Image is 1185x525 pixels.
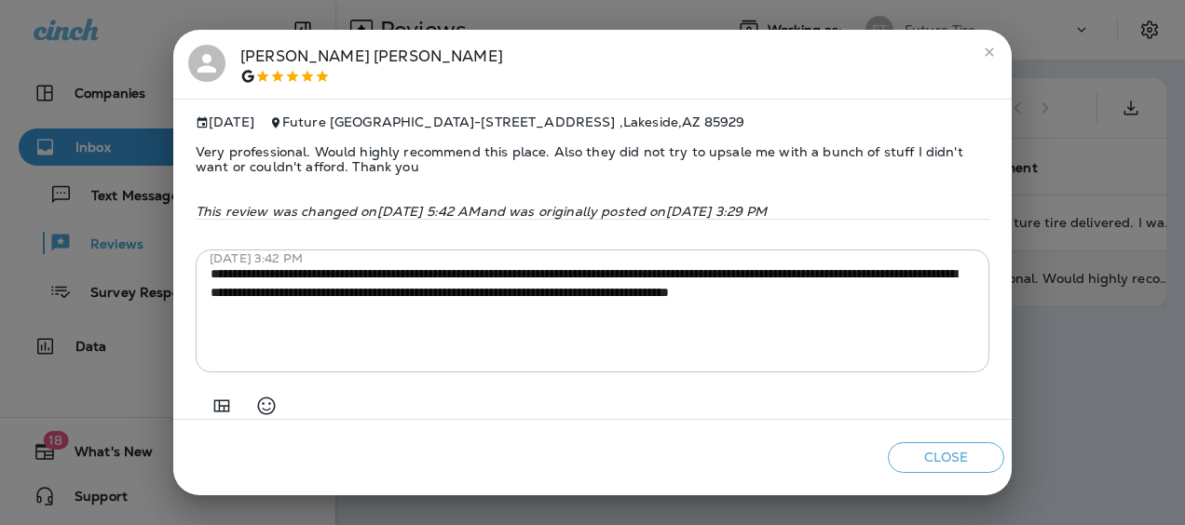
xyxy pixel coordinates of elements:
[888,442,1004,473] button: Close
[196,204,989,219] p: This review was changed on [DATE] 5:42 AM
[282,114,744,130] span: Future [GEOGRAPHIC_DATA] - [STREET_ADDRESS] , Lakeside , AZ 85929
[240,45,503,84] div: [PERSON_NAME] [PERSON_NAME]
[248,387,285,424] button: Select an emoji
[196,114,254,130] span: [DATE]
[974,37,1004,67] button: close
[196,129,989,189] span: Very professional. Would highly recommend this place. Also they did not try to upsale me with a b...
[481,203,768,220] span: and was originally posted on [DATE] 3:29 PM
[203,387,240,424] button: Add in a premade template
